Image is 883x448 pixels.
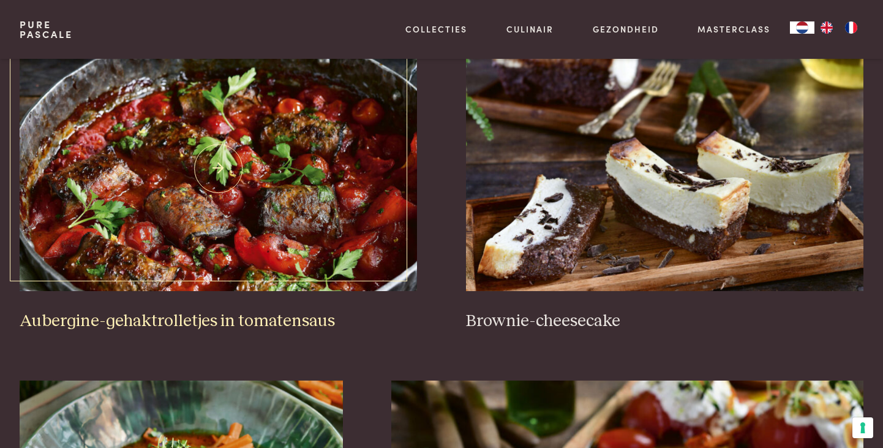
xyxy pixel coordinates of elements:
a: PurePascale [20,20,73,39]
h3: Aubergine-gehaktrolletjes in tomatensaus [20,311,417,332]
button: Uw voorkeuren voor toestemming voor trackingtechnologieën [852,417,873,438]
a: Aubergine-gehaktrolletjes in tomatensaus Aubergine-gehaktrolletjes in tomatensaus [20,46,417,332]
img: Aubergine-gehaktrolletjes in tomatensaus [20,46,417,291]
a: Gezondheid [593,23,659,36]
ul: Language list [814,21,863,34]
a: NL [790,21,814,34]
img: Brownie-cheesecake [466,46,863,291]
a: Masterclass [697,23,770,36]
a: Collecties [405,23,467,36]
aside: Language selected: Nederlands [790,21,863,34]
div: Language [790,21,814,34]
a: FR [839,21,863,34]
a: Brownie-cheesecake Brownie-cheesecake [466,46,863,332]
a: EN [814,21,839,34]
h3: Brownie-cheesecake [466,311,863,332]
a: Culinair [506,23,554,36]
